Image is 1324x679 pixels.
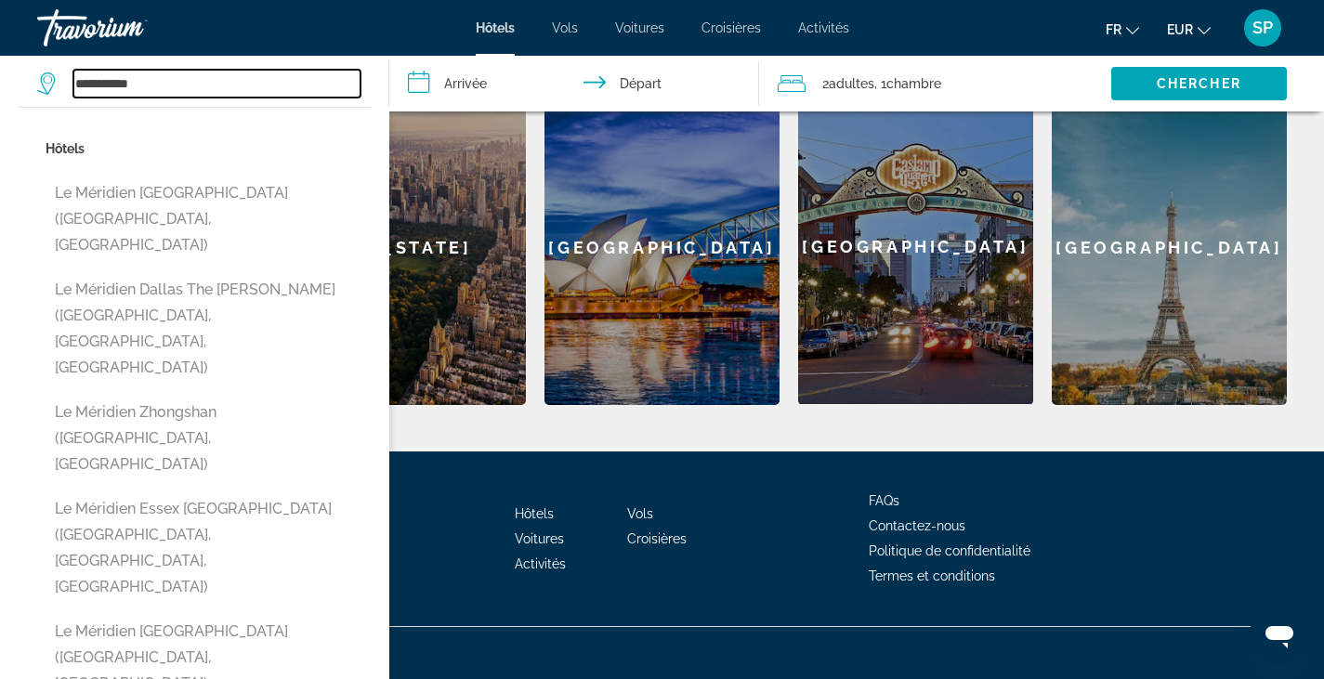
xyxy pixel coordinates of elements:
a: [US_STATE] [291,89,526,405]
a: Contactez-nous [869,518,965,533]
span: Adultes [829,76,874,91]
a: Vols [627,506,653,521]
a: FAQs [869,493,899,508]
span: fr [1106,22,1121,37]
a: Activités [515,556,566,571]
a: Voitures [515,531,564,546]
a: [GEOGRAPHIC_DATA] [798,89,1033,405]
span: , 1 [874,71,941,97]
button: Le Méridien Essex [GEOGRAPHIC_DATA] ([GEOGRAPHIC_DATA], [GEOGRAPHIC_DATA], [GEOGRAPHIC_DATA]) [46,491,371,605]
a: Vols [552,20,578,35]
a: Termes et conditions [869,568,995,583]
span: EUR [1167,22,1193,37]
button: Change currency [1167,16,1211,43]
a: [GEOGRAPHIC_DATA] [544,89,780,405]
iframe: Bouton de lancement de la fenêtre de messagerie [1250,605,1309,664]
a: Croisières [627,531,687,546]
a: Hôtels [476,20,515,35]
a: Politique de confidentialité [869,543,1030,558]
button: Le Méridien Zhongshan ([GEOGRAPHIC_DATA], [GEOGRAPHIC_DATA]) [46,395,371,482]
span: Chambre [886,76,941,91]
a: Hôtels [515,506,554,521]
button: Le Méridien Dallas The [PERSON_NAME] ([GEOGRAPHIC_DATA], [GEOGRAPHIC_DATA], [GEOGRAPHIC_DATA]) [46,272,371,385]
button: User Menu [1239,8,1287,47]
button: Change language [1106,16,1139,43]
span: SP [1252,19,1273,37]
p: Hôtels [46,136,371,162]
a: Voitures [615,20,664,35]
a: [GEOGRAPHIC_DATA] [1052,89,1287,405]
a: Croisières [701,20,761,35]
a: Activités [798,20,849,35]
button: Travelers: 2 adults, 0 children [759,56,1111,111]
button: Le Méridien [GEOGRAPHIC_DATA] ([GEOGRAPHIC_DATA], [GEOGRAPHIC_DATA]) [46,176,371,263]
button: Chercher [1111,67,1287,100]
span: Chercher [1157,76,1241,91]
div: [GEOGRAPHIC_DATA] [798,89,1033,404]
a: Travorium [37,4,223,52]
span: 2 [822,71,874,97]
button: Check in and out dates [389,56,760,111]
